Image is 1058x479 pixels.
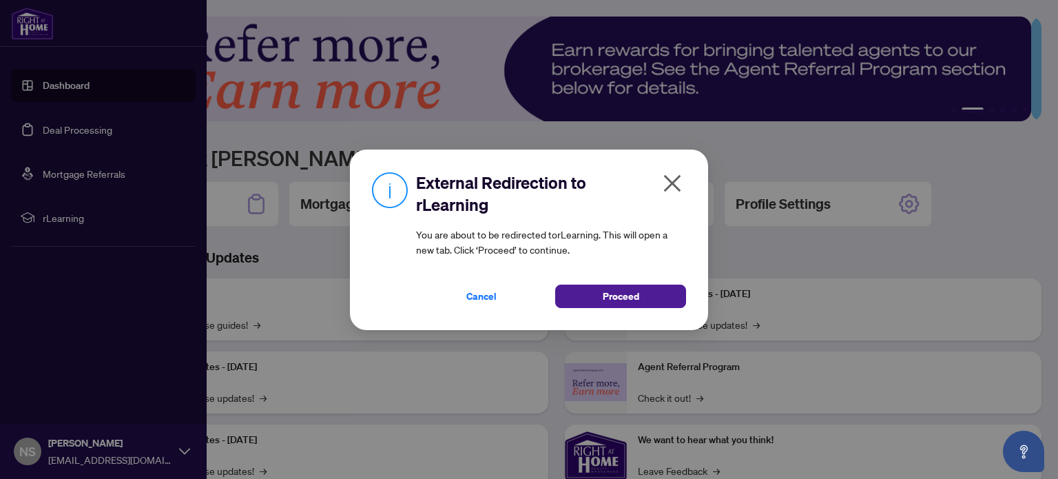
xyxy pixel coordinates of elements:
button: Cancel [416,285,547,308]
span: Cancel [466,285,497,307]
span: Proceed [603,285,639,307]
img: Info Icon [372,172,408,208]
span: close [661,172,683,194]
button: Open asap [1003,431,1044,472]
button: Proceed [555,285,686,308]
h2: External Redirection to rLearning [416,172,686,216]
div: You are about to be redirected to rLearning . This will open a new tab. Click ‘Proceed’ to continue. [416,172,686,308]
